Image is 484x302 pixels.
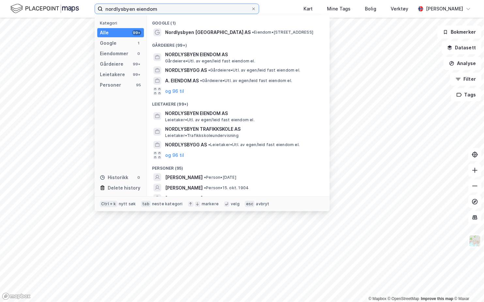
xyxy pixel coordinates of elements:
div: Ctrl + k [100,201,117,207]
a: Mapbox [368,296,386,301]
a: OpenStreetMap [388,296,419,301]
div: Leietakere (99+) [147,96,330,108]
div: Verktøy [391,5,408,13]
div: tab [141,201,151,207]
span: NORDLYSBYGG AS [165,66,207,74]
span: • [208,142,210,147]
span: • [204,175,206,180]
div: Gårdeiere (99+) [147,38,330,49]
span: • [200,78,202,83]
span: [PERSON_NAME] [165,174,203,181]
div: [PERSON_NAME] [426,5,463,13]
div: 99+ [132,30,141,35]
span: • [204,196,206,201]
span: Gårdeiere • Utl. av egen/leid fast eiendom el. [200,78,292,83]
div: Kategori [100,21,144,25]
span: Gårdeiere • Utl. av egen/leid fast eiendom el. [165,59,255,64]
div: Personer (95) [147,160,330,172]
div: markere [202,201,219,207]
a: Improve this map [421,296,453,301]
div: Historikk [100,174,128,181]
div: Leietakere [100,71,125,78]
div: Eiendommer [100,50,128,58]
div: 99+ [132,72,141,77]
span: Leietaker • Utl. av egen/leid fast eiendom el. [165,117,255,123]
img: logo.f888ab2527a4732fd821a326f86c7f29.svg [10,3,79,14]
span: • [252,30,254,35]
span: NORDLYSBYEN TRAFIKKSKOLE AS [165,125,322,133]
img: Z [469,235,481,247]
button: Datasett [442,41,481,54]
span: • [208,68,210,73]
span: NORDLYSBYEN EIENDOM AS [165,51,322,59]
input: Søk på adresse, matrikkel, gårdeiere, leietakere eller personer [103,4,251,14]
span: Eiendom • [STREET_ADDRESS] [252,30,313,35]
button: Filter [450,73,481,86]
span: Nordlysbyen [GEOGRAPHIC_DATA] AS [165,28,251,36]
span: Person • 15. okt. 1904 [204,185,249,191]
div: 0 [136,175,141,180]
span: NORDLYSBYGG AS [165,141,207,149]
span: NORDLYSBYEN EIENDOM AS [165,109,322,117]
div: 95 [136,82,141,88]
div: Mine Tags [327,5,351,13]
a: Mapbox homepage [2,293,31,300]
div: Delete history [108,184,140,192]
button: Bokmerker [437,25,481,39]
span: [PERSON_NAME] [165,184,203,192]
span: Person • [DATE] [204,175,236,180]
span: Person • [DATE] [204,196,236,201]
button: Tags [451,88,481,101]
div: Alle [100,29,109,37]
button: og 96 til [165,87,184,95]
span: Leietaker • Utl. av egen/leid fast eiendom el. [208,142,300,147]
div: avbryt [256,201,269,207]
div: esc [245,201,255,207]
iframe: Chat Widget [451,271,484,302]
div: velg [231,201,240,207]
div: Google (1) [147,15,330,27]
div: 99+ [132,61,141,67]
div: neste kategori [152,201,183,207]
div: Kontrollprogram for chat [451,271,484,302]
div: Google [100,39,117,47]
span: Leietaker • Trafikkskoleundervisning [165,133,239,138]
button: Analyse [444,57,481,70]
div: Gårdeiere [100,60,123,68]
div: Bolig [365,5,376,13]
div: Personer [100,81,121,89]
div: 1 [136,41,141,46]
span: • [204,185,206,190]
div: Kart [304,5,313,13]
div: 0 [136,51,141,56]
span: Gårdeiere • Utl. av egen/leid fast eiendom el. [208,68,300,73]
button: og 96 til [165,151,184,159]
span: A. EIENDOM AS [165,77,199,85]
span: [PERSON_NAME] [165,194,203,202]
div: nytt søk [119,201,136,207]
